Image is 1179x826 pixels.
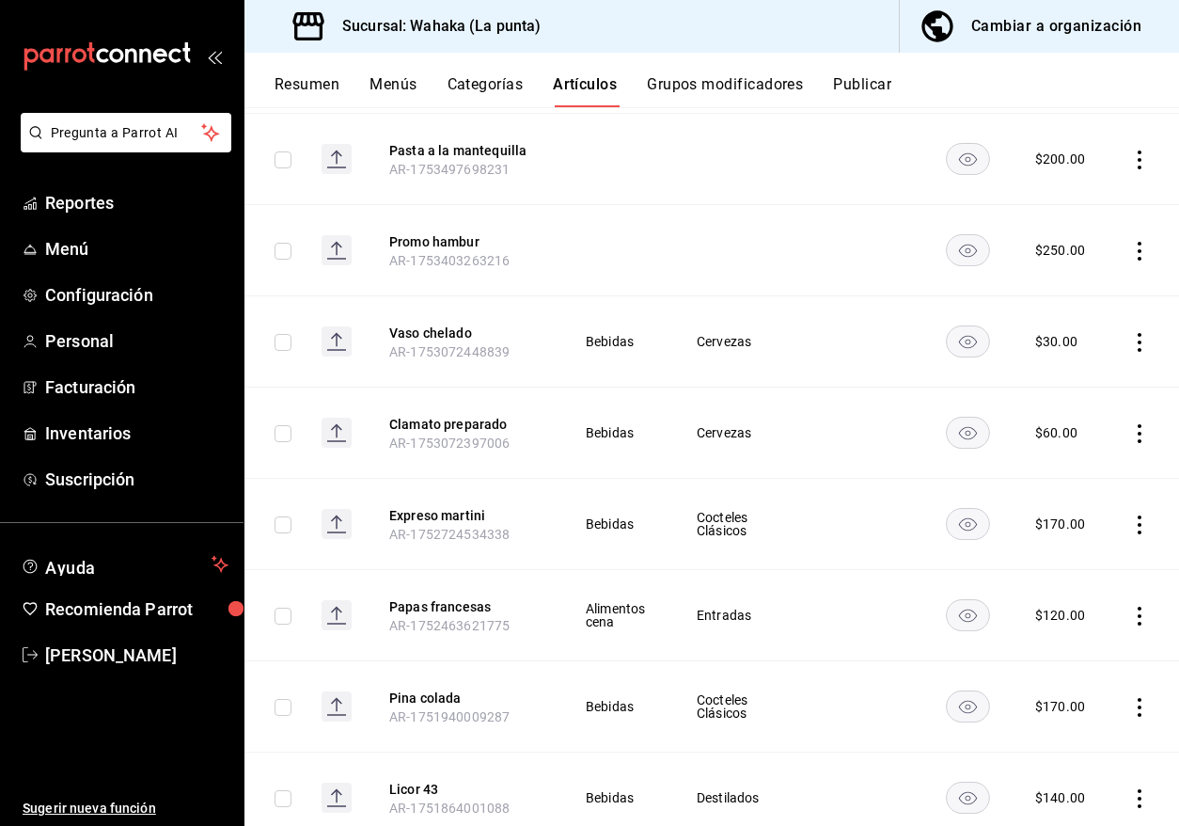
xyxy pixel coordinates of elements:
span: Bebidas [586,791,650,804]
span: Inventarios [45,421,228,446]
button: actions [1130,151,1149,169]
span: Sugerir nueva función [23,799,228,818]
span: Cervezas [697,426,789,439]
button: availability-product [946,234,990,266]
a: Pregunta a Parrot AI [13,136,231,156]
span: Pregunta a Parrot AI [51,123,202,143]
button: Menús [369,75,417,107]
span: Cervezas [697,335,789,348]
button: actions [1130,789,1149,808]
button: Artículos [553,75,617,107]
span: Cocteles Clásicos [697,511,789,537]
button: edit-product-location [389,689,540,707]
span: AR-1751864001088 [389,801,510,816]
span: Reportes [45,190,228,215]
span: Bebidas [586,335,650,348]
span: AR-1751940009287 [389,709,510,724]
button: availability-product [946,143,990,175]
span: Configuración [45,282,228,308]
span: Recomienda Parrot [45,596,228,622]
span: AR-1752463621775 [389,618,510,633]
div: $ 30.00 [1035,332,1077,351]
span: Suscripción [45,467,228,492]
span: Menú [45,236,228,262]
button: availability-product [946,417,990,449]
button: actions [1130,333,1149,352]
div: $ 120.00 [1035,606,1085,625]
button: actions [1130,424,1149,443]
span: Entradas [697,609,789,622]
span: Ayuda [45,553,204,576]
span: AR-1753403263216 [389,253,510,268]
button: actions [1130,242,1149,261]
span: Destilados [697,791,789,804]
span: Bebidas [586,426,650,439]
button: availability-product [946,599,990,631]
button: actions [1130,698,1149,717]
button: availability-product [946,782,990,814]
div: navigation tabs [275,75,1179,107]
button: availability-product [946,691,990,723]
span: [PERSON_NAME] [45,643,228,668]
button: Pregunta a Parrot AI [21,113,231,152]
button: edit-product-location [389,324,540,342]
span: Facturación [45,374,228,400]
div: Cambiar a organización [971,13,1141,40]
button: edit-product-location [389,415,540,434]
div: $ 170.00 [1035,697,1085,716]
button: open_drawer_menu [207,49,222,64]
div: $ 200.00 [1035,150,1085,168]
span: AR-1753072397006 [389,436,510,451]
span: Cocteles Clásicos [697,693,789,720]
button: Resumen [275,75,339,107]
button: Publicar [833,75,891,107]
h3: Sucursal: Wahaka (La punta) [327,15,542,38]
button: Grupos modificadores [647,75,803,107]
button: edit-product-location [389,232,540,251]
span: AR-1753497698231 [389,162,510,177]
button: edit-product-location [389,141,540,160]
span: Bebidas [586,517,650,531]
div: $ 60.00 [1035,423,1077,442]
span: AR-1753072448839 [389,344,510,359]
span: Bebidas [586,700,650,713]
span: Alimentos cena [586,602,650,628]
button: actions [1130,607,1149,626]
button: edit-product-location [389,506,540,525]
div: $ 140.00 [1035,788,1085,807]
button: availability-product [946,326,990,357]
div: $ 250.00 [1035,241,1085,260]
button: actions [1130,516,1149,534]
span: Personal [45,328,228,354]
button: edit-product-location [389,597,540,616]
button: Categorías [448,75,524,107]
button: availability-product [946,508,990,540]
span: AR-1752724534338 [389,527,510,542]
button: edit-product-location [389,780,540,799]
div: $ 170.00 [1035,515,1085,533]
